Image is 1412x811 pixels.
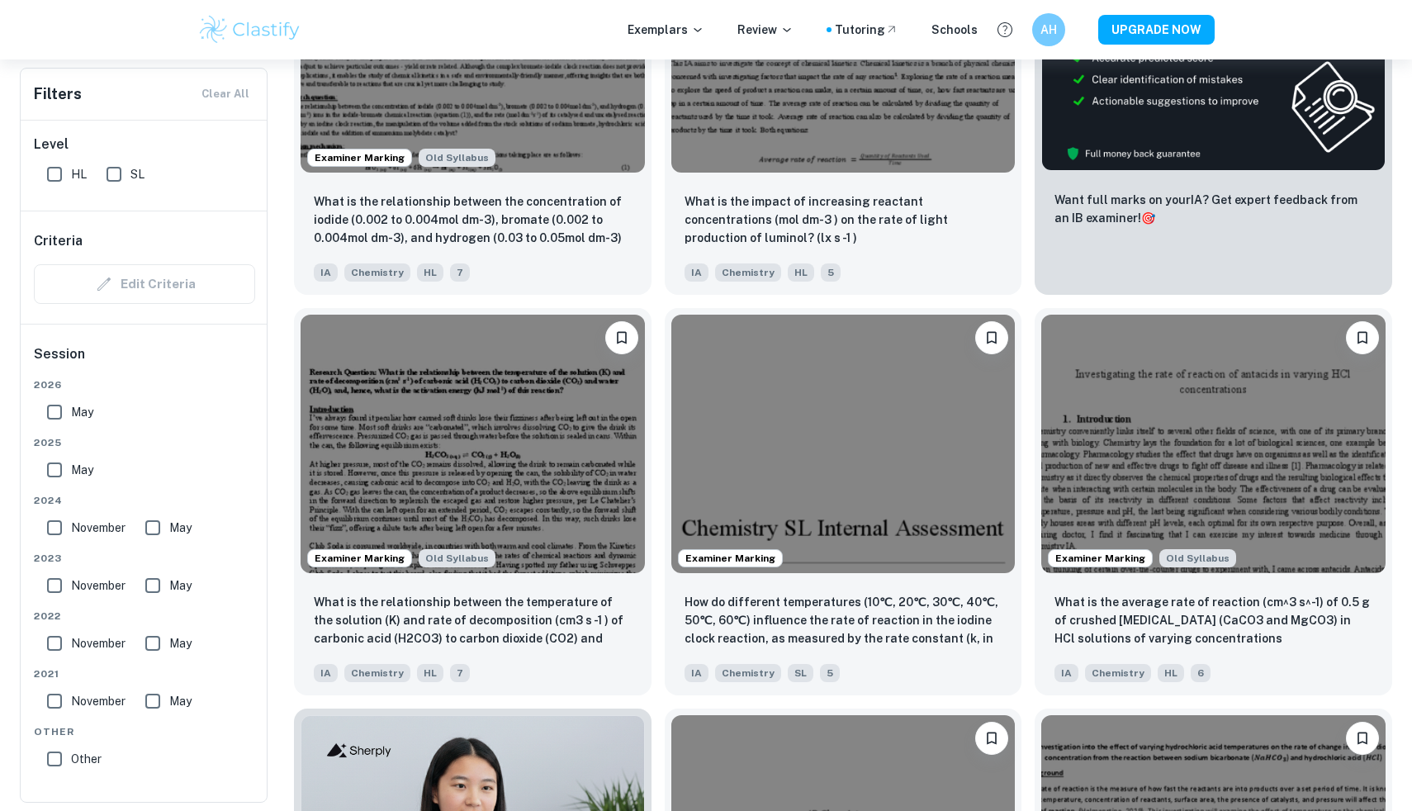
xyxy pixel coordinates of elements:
span: IA [1054,664,1078,682]
h6: AH [1040,21,1059,39]
span: Examiner Marking [308,150,411,165]
span: IA [685,664,708,682]
span: HL [71,165,87,183]
span: Examiner Marking [679,551,782,566]
span: November [71,519,126,537]
span: Examiner Marking [308,551,411,566]
span: 2025 [34,435,255,450]
button: Help and Feedback [991,16,1019,44]
a: Examiner MarkingBookmarkHow do different temperatures (10℃, 20℃, 30℃, 40℃, 50℃, 60℃) influence th... [665,308,1022,695]
img: Chemistry IA example thumbnail: What is the average rate of reaction (cm [1041,315,1386,572]
span: 2022 [34,609,255,624]
h6: Filters [34,83,82,106]
span: Examiner Marking [1049,551,1152,566]
span: May [169,634,192,652]
span: May [71,403,93,421]
p: What is the average rate of reaction (cm^3 s^-1) of 0.5 g of crushed antacids (CaCO3 and MgCO3) i... [1054,593,1372,649]
div: Criteria filters are unavailable when searching by topic [34,264,255,304]
span: 2023 [34,551,255,566]
span: November [71,576,126,595]
span: 7 [450,263,470,282]
span: HL [417,664,443,682]
span: HL [417,263,443,282]
span: Old Syllabus [1159,549,1236,567]
span: 2026 [34,377,255,392]
span: Chemistry [344,263,410,282]
span: IA [314,664,338,682]
span: Chemistry [715,263,781,282]
span: Other [71,750,102,768]
a: Examiner MarkingStarting from the May 2025 session, the Chemistry IA requirements have changed. I... [294,308,652,695]
div: Starting from the May 2025 session, the Chemistry IA requirements have changed. It's OK to refer ... [419,149,495,167]
span: November [71,634,126,652]
div: Starting from the May 2025 session, the Chemistry IA requirements have changed. It's OK to refer ... [1159,549,1236,567]
span: HL [1158,664,1184,682]
span: Chemistry [344,664,410,682]
span: 6 [1191,664,1211,682]
span: Old Syllabus [419,149,495,167]
span: Chemistry [1085,664,1151,682]
span: November [71,692,126,710]
p: What is the relationship between the temperature of the solution (K) and rate of decomposition (c... [314,593,632,649]
button: AH [1032,13,1065,46]
a: Schools [931,21,978,39]
a: Tutoring [835,21,898,39]
h6: Session [34,344,255,377]
span: 5 [821,263,841,282]
span: Chemistry [715,664,781,682]
p: What is the impact of increasing reactant concentrations (mol dm-3 ) on the rate of light product... [685,192,1002,247]
span: IA [314,263,338,282]
span: May [71,461,93,479]
span: Old Syllabus [419,549,495,567]
div: Starting from the May 2025 session, the Chemistry IA requirements have changed. It's OK to refer ... [419,549,495,567]
h6: Level [34,135,255,154]
span: 5 [820,664,840,682]
button: Bookmark [1346,321,1379,354]
h6: Criteria [34,231,83,251]
img: Clastify logo [197,13,302,46]
button: Bookmark [975,722,1008,755]
span: 2024 [34,493,255,508]
span: SL [788,664,813,682]
span: IA [685,263,708,282]
span: SL [130,165,145,183]
span: 7 [450,664,470,682]
span: HL [788,263,814,282]
p: What is the relationship between the concentration of iodide (0.002 to 0.004mol dm-3), bromate (0... [314,192,632,249]
p: How do different temperatures (10℃, 20℃, 30℃, 40℃, 50℃, 60℃) influence the rate of reaction in th... [685,593,1002,649]
button: UPGRADE NOW [1098,15,1215,45]
button: Bookmark [1346,722,1379,755]
span: May [169,692,192,710]
span: Other [34,724,255,739]
a: Examiner MarkingStarting from the May 2025 session, the Chemistry IA requirements have changed. I... [1035,308,1392,695]
p: Exemplars [628,21,704,39]
span: May [169,576,192,595]
img: Chemistry IA example thumbnail: What is the relationship between the tem [301,315,645,572]
button: Bookmark [975,321,1008,354]
img: Chemistry IA example thumbnail: How do different temperatures (10℃, 20℃, [671,315,1016,572]
span: 🎯 [1141,211,1155,225]
p: Want full marks on your IA ? Get expert feedback from an IB examiner! [1054,191,1372,227]
span: May [169,519,192,537]
span: 2021 [34,666,255,681]
button: Bookmark [605,321,638,354]
p: Review [737,21,794,39]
